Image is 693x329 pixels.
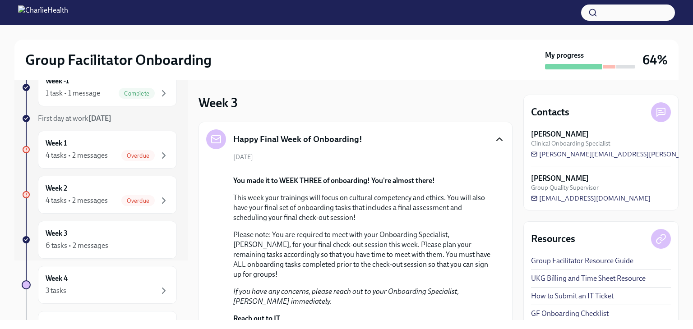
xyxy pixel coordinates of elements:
[46,76,69,86] h6: Week -1
[88,114,111,123] strong: [DATE]
[46,183,67,193] h6: Week 2
[22,176,177,214] a: Week 24 tasks • 2 messagesOverdue
[531,232,575,246] h4: Resources
[121,152,155,159] span: Overdue
[531,129,589,139] strong: [PERSON_NAME]
[22,131,177,169] a: Week 14 tasks • 2 messagesOverdue
[531,183,599,192] span: Group Quality Supervisor
[22,69,177,106] a: Week -11 task • 1 messageComplete
[38,114,111,123] span: First day at work
[46,196,108,206] div: 4 tasks • 2 messages
[531,274,646,283] a: UKG Billing and Time Sheet Resource
[233,176,435,185] strong: You made it to WEEK THREE of onboarding! You're almost there!
[233,314,280,323] strong: Reach out to IT
[22,221,177,259] a: Week 36 tasks • 2 messages
[46,88,100,98] div: 1 task • 1 message
[22,114,177,123] a: First day at work[DATE]
[46,274,68,283] h6: Week 4
[46,138,67,148] h6: Week 1
[545,50,584,60] strong: My progress
[233,133,362,145] h5: Happy Final Week of Onboarding!
[46,228,68,238] h6: Week 3
[233,193,490,223] p: This week your trainings will focus on cultural competency and ethics. You will also have your fi...
[25,51,212,69] h2: Group Facilitator Onboarding
[233,230,490,279] p: Please note: You are required to meet with your Onboarding Specialist, [PERSON_NAME], for your fi...
[531,291,614,301] a: How to Submit an IT Ticket
[46,151,108,160] div: 4 tasks • 2 messages
[46,241,108,251] div: 6 tasks • 2 messages
[119,90,155,97] span: Complete
[46,319,68,329] h6: Week 5
[18,5,68,20] img: CharlieHealth
[531,139,610,148] span: Clinical Onboarding Specialist
[121,197,155,204] span: Overdue
[233,153,253,161] span: [DATE]
[531,309,609,319] a: GF Onboarding Checklist
[199,95,238,111] h3: Week 3
[46,286,66,296] div: 3 tasks
[531,105,569,119] h4: Contacts
[233,287,459,306] em: If you have any concerns, please reach out to your Onboarding Specialist, [PERSON_NAME] immediately.
[642,52,668,68] h3: 64%
[531,256,633,266] a: Group Facilitator Resource Guide
[22,266,177,304] a: Week 43 tasks
[531,174,589,183] strong: [PERSON_NAME]
[531,194,651,203] a: [EMAIL_ADDRESS][DOMAIN_NAME]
